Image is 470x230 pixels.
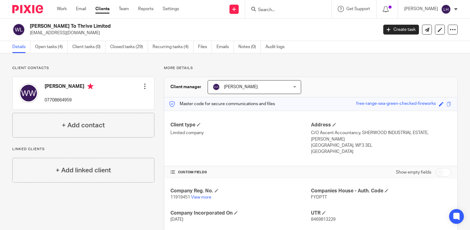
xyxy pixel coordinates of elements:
[138,6,153,12] a: Reports
[62,121,105,130] h4: + Add contact
[311,188,451,194] h4: Companies House - Auth. Code
[238,41,261,53] a: Notes (0)
[153,41,193,53] a: Recurring tasks (4)
[45,97,94,103] p: 07708664959
[404,6,438,12] p: [PERSON_NAME]
[12,147,154,152] p: Linked clients
[35,41,68,53] a: Open tasks (4)
[170,122,311,128] h4: Client type
[163,6,179,12] a: Settings
[170,130,311,136] p: Limited company
[170,170,311,175] h4: CUSTOM FIELDS
[213,83,220,91] img: svg%3E
[346,7,370,11] span: Get Support
[76,6,86,12] a: Email
[12,41,30,53] a: Details
[169,101,275,107] p: Master code for secure communications and files
[110,41,148,53] a: Closed tasks (29)
[57,6,67,12] a: Work
[170,195,190,199] span: 11919451
[311,122,451,128] h4: Address
[356,101,436,108] div: free-range-sea-green-checked-fireworks
[396,169,431,175] label: Show empty fields
[56,166,111,175] h4: + Add linked client
[87,83,94,89] i: Primary
[12,5,43,13] img: Pixie
[45,83,94,91] h4: [PERSON_NAME]
[72,41,106,53] a: Client tasks (0)
[311,149,451,155] p: [GEOGRAPHIC_DATA]
[441,4,451,14] img: svg%3E
[191,195,211,199] a: View more
[311,142,451,149] p: [GEOGRAPHIC_DATA], WF3 3EL
[19,83,38,103] img: svg%3E
[198,41,212,53] a: Files
[12,23,25,36] img: svg%3E
[12,66,154,71] p: Client contacts
[217,41,234,53] a: Emails
[311,217,336,222] span: 8469813229
[257,7,313,13] input: Search
[164,66,458,71] p: More details
[30,30,374,36] p: [EMAIL_ADDRESS][DOMAIN_NAME]
[311,130,451,142] p: C/O Ascent Accountancy, SHERWOOD INDUSTRIAL ESTATE, [PERSON_NAME]
[170,210,311,216] h4: Company Incorporated On
[119,6,129,12] a: Team
[30,23,305,30] h2: [PERSON_NAME] To Thrive Limited
[95,6,110,12] a: Clients
[265,41,289,53] a: Audit logs
[383,25,419,35] a: Create task
[170,217,183,222] span: [DATE]
[311,210,451,216] h4: UTR
[170,84,201,90] h3: Client manager
[224,85,258,89] span: [PERSON_NAME]
[170,188,311,194] h4: Company Reg. No.
[311,195,327,199] span: FYDPTT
